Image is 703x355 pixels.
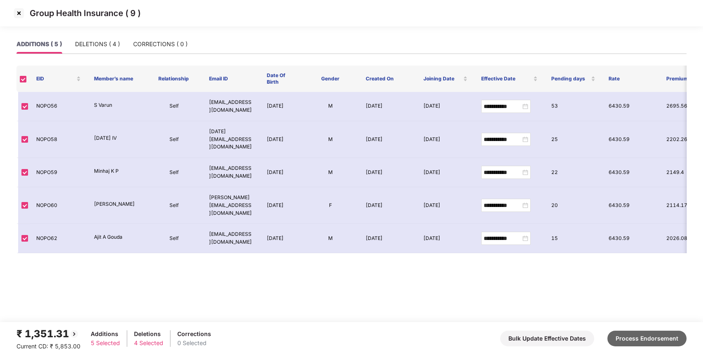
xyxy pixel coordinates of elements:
[202,121,260,158] td: [DATE][EMAIL_ADDRESS][DOMAIN_NAME]
[602,66,660,92] th: Rate
[602,158,660,187] td: 6430.59
[417,224,475,253] td: [DATE]
[545,158,602,187] td: 22
[69,329,79,339] img: svg+xml;base64,PHN2ZyBpZD0iQmFjay0yMHgyMCIgeG1sbnM9Imh0dHA6Ly93d3cudzMub3JnLzIwMDAvc3ZnIiB3aWR0aD...
[30,224,87,253] td: NOPO62
[134,339,163,348] div: 4 Selected
[133,40,188,49] div: CORRECTIONS ( 0 )
[602,121,660,158] td: 6430.59
[301,187,359,224] td: F
[75,40,120,49] div: DELETIONS ( 4 )
[301,158,359,187] td: M
[359,121,417,158] td: [DATE]
[87,66,145,92] th: Member’s name
[481,75,531,82] span: Effective Date
[301,224,359,253] td: M
[417,187,475,224] td: [DATE]
[91,329,120,339] div: Additions
[260,224,301,253] td: [DATE]
[301,66,359,92] th: Gender
[145,121,203,158] td: Self
[30,158,87,187] td: NOPO59
[16,326,80,342] div: ₹ 1,351.31
[417,121,475,158] td: [DATE]
[602,92,660,121] td: 6430.59
[359,224,417,253] td: [DATE]
[145,224,203,253] td: Self
[545,121,602,158] td: 25
[607,331,687,346] button: Process Endorsement
[145,66,203,92] th: Relationship
[260,187,301,224] td: [DATE]
[417,66,475,92] th: Joining Date
[500,331,594,346] button: Bulk Update Effective Dates
[134,329,163,339] div: Deletions
[544,66,602,92] th: Pending days
[145,187,203,224] td: Self
[94,200,139,208] p: [PERSON_NAME]
[417,92,475,121] td: [DATE]
[545,187,602,224] td: 20
[202,66,260,92] th: Email ID
[145,158,203,187] td: Self
[177,339,211,348] div: 0 Selected
[94,134,139,142] p: [DATE] IV
[359,66,417,92] th: Created On
[12,7,26,20] img: svg+xml;base64,PHN2ZyBpZD0iQ3Jvc3MtMzJ4MzIiIHhtbG5zPSJodHRwOi8vd3d3LnczLm9yZy8yMDAwL3N2ZyIgd2lkdG...
[359,158,417,187] td: [DATE]
[545,224,602,253] td: 15
[30,92,87,121] td: NOPO56
[30,121,87,158] td: NOPO58
[359,92,417,121] td: [DATE]
[91,339,120,348] div: 5 Selected
[260,121,301,158] td: [DATE]
[417,158,475,187] td: [DATE]
[260,66,301,92] th: Date Of Birth
[202,224,260,253] td: [EMAIL_ADDRESS][DOMAIN_NAME]
[202,187,260,224] td: [PERSON_NAME][EMAIL_ADDRESS][DOMAIN_NAME]
[145,92,203,121] td: Self
[359,187,417,224] td: [DATE]
[602,224,660,253] td: 6430.59
[94,167,139,175] p: Minhaj K P
[260,92,301,121] td: [DATE]
[301,92,359,121] td: M
[94,233,139,241] p: Ajit A Gouda
[94,101,139,109] p: S Varun
[301,121,359,158] td: M
[177,329,211,339] div: Corrections
[423,75,462,82] span: Joining Date
[36,75,75,82] span: EID
[30,187,87,224] td: NOPO60
[551,75,589,82] span: Pending days
[202,92,260,121] td: [EMAIL_ADDRESS][DOMAIN_NAME]
[260,158,301,187] td: [DATE]
[30,66,87,92] th: EID
[202,158,260,187] td: [EMAIL_ADDRESS][DOMAIN_NAME]
[474,66,544,92] th: Effective Date
[30,8,141,18] p: Group Health Insurance ( 9 )
[16,40,62,49] div: ADDITIONS ( 5 )
[16,343,80,350] span: Current CD: ₹ 5,853.00
[602,187,660,224] td: 6430.59
[545,92,602,121] td: 53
